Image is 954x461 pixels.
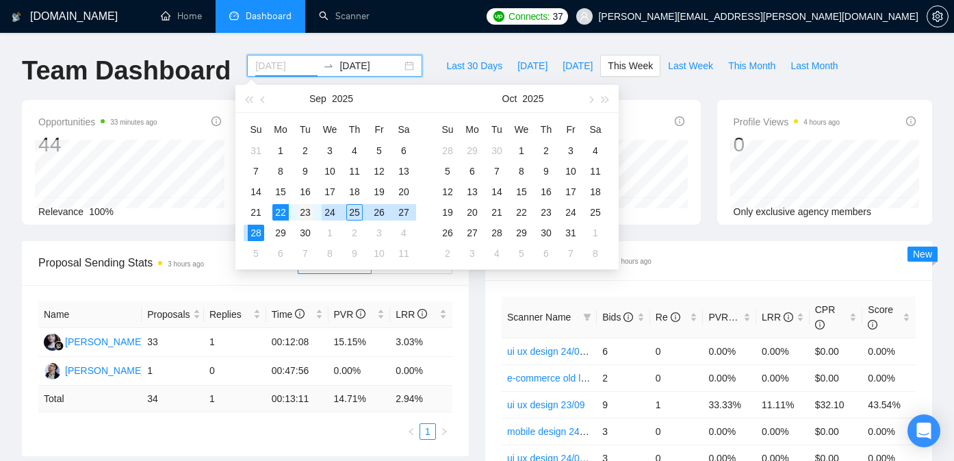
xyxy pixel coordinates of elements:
[460,140,485,161] td: 2025-09-29
[563,163,579,179] div: 10
[563,142,579,159] div: 3
[38,132,157,158] div: 44
[147,307,190,322] span: Proposals
[322,163,338,179] div: 10
[555,55,600,77] button: [DATE]
[513,245,530,262] div: 5
[485,223,509,243] td: 2025-10-28
[356,309,365,319] span: info-circle
[507,399,585,410] a: ui ux design 23/09
[38,386,142,412] td: Total
[342,182,367,202] td: 2025-09-18
[272,309,305,320] span: Time
[371,225,387,241] div: 3
[489,184,505,200] div: 14
[435,223,460,243] td: 2025-10-26
[656,312,680,323] span: Re
[671,312,680,322] span: info-circle
[558,243,583,264] td: 2025-11-07
[371,204,387,221] div: 26
[346,163,363,179] div: 11
[142,328,204,357] td: 33
[558,223,583,243] td: 2025-10-31
[12,6,21,28] img: logo
[489,142,505,159] div: 30
[89,206,114,217] span: 100%
[913,249,932,260] span: New
[44,362,61,379] img: YH
[295,309,305,319] span: info-circle
[44,336,144,347] a: RS[PERSON_NAME]
[464,163,480,179] div: 6
[318,140,342,161] td: 2025-09-03
[268,182,293,202] td: 2025-09-15
[464,204,480,221] div: 20
[272,142,289,159] div: 1
[38,114,157,130] span: Opportunities
[587,225,604,241] div: 1
[668,58,713,73] span: Last Week
[460,202,485,223] td: 2025-10-20
[268,119,293,140] th: Mo
[334,309,366,320] span: PVR
[508,9,550,24] span: Connects:
[248,184,264,200] div: 14
[391,223,416,243] td: 2025-10-04
[815,320,825,329] span: info-circle
[762,312,793,323] span: LRR
[534,119,558,140] th: Th
[708,312,740,323] span: PVR
[513,184,530,200] div: 15
[485,119,509,140] th: Tu
[790,58,838,73] span: Last Month
[538,204,554,221] div: 23
[266,357,328,386] td: 00:47:56
[396,225,412,241] div: 4
[318,202,342,223] td: 2025-09-24
[22,55,231,87] h1: Team Dashboard
[371,163,387,179] div: 12
[244,140,268,161] td: 2025-08-31
[440,427,448,436] span: right
[346,204,363,221] div: 25
[534,223,558,243] td: 2025-10-30
[319,10,370,22] a: searchScanner
[803,119,840,126] time: 4 hours ago
[439,163,456,179] div: 5
[439,55,510,77] button: Last 30 Days
[439,245,456,262] div: 2
[534,140,558,161] td: 2025-10-02
[420,424,435,439] a: 1
[420,423,436,440] li: 1
[862,364,916,391] td: 0.00%
[168,260,204,268] time: 3 hours ago
[248,142,264,159] div: 31
[507,373,600,384] a: e-commerce old letter
[328,328,391,357] td: 15.15%
[318,223,342,243] td: 2025-10-01
[293,182,318,202] td: 2025-09-16
[391,119,416,140] th: Sa
[44,334,61,351] img: RS
[509,182,534,202] td: 2025-10-15
[583,140,608,161] td: 2025-10-04
[342,161,367,182] td: 2025-09-11
[583,161,608,182] td: 2025-10-11
[810,338,863,364] td: $0.00
[509,223,534,243] td: 2025-10-29
[293,202,318,223] td: 2025-09-23
[460,243,485,264] td: 2025-11-03
[244,223,268,243] td: 2025-09-28
[587,163,604,179] div: 11
[322,204,338,221] div: 24
[268,161,293,182] td: 2025-09-08
[587,142,604,159] div: 4
[391,182,416,202] td: 2025-09-20
[272,163,289,179] div: 8
[485,140,509,161] td: 2025-09-30
[597,338,650,364] td: 6
[563,204,579,221] div: 24
[513,225,530,241] div: 29
[142,301,204,328] th: Proposals
[367,161,391,182] td: 2025-09-12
